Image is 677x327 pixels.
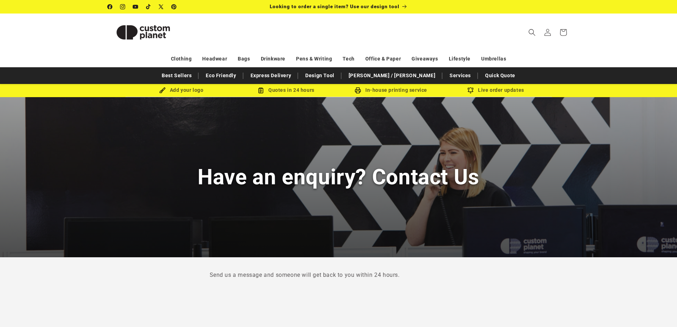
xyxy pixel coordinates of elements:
img: In-house printing [355,87,361,94]
div: Add your logo [129,86,234,95]
a: Tech [343,53,354,65]
img: Order updates [467,87,474,94]
h1: Have an enquiry? Contact Us [198,163,479,191]
a: Eco Friendly [202,69,240,82]
a: Giveaways [412,53,438,65]
div: In-house printing service [339,86,444,95]
img: Order Updates Icon [258,87,264,94]
a: [PERSON_NAME] / [PERSON_NAME] [345,69,439,82]
a: Clothing [171,53,192,65]
a: Express Delivery [247,69,295,82]
a: Umbrellas [481,53,506,65]
img: Custom Planet [108,16,179,48]
a: Drinkware [261,53,285,65]
a: Best Sellers [158,69,195,82]
a: Bags [238,53,250,65]
div: Live order updates [444,86,548,95]
a: Custom Planet [105,14,181,51]
a: Office & Paper [365,53,401,65]
a: Lifestyle [449,53,471,65]
a: Design Tool [302,69,338,82]
a: Pens & Writing [296,53,332,65]
a: Headwear [202,53,227,65]
summary: Search [524,25,540,40]
div: Quotes in 24 hours [234,86,339,95]
p: Send us a message and someone will get back to you within 24 hours. [210,270,468,280]
img: Brush Icon [159,87,166,94]
span: Looking to order a single item? Use our design tool [270,4,399,9]
a: Quick Quote [482,69,519,82]
a: Services [446,69,474,82]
